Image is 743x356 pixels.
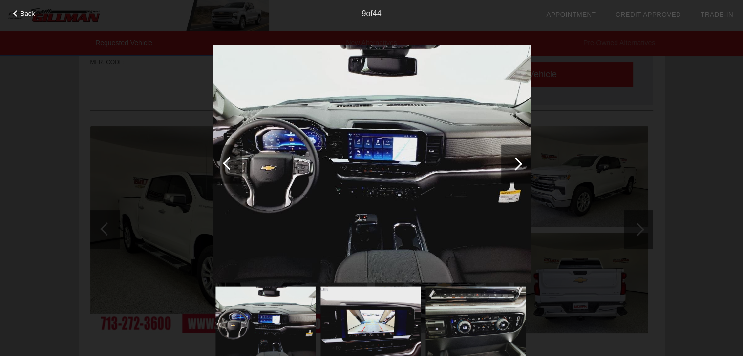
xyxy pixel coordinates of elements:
a: Trade-In [701,11,733,18]
a: Credit Approved [616,11,681,18]
a: Appointment [546,11,596,18]
img: d74f8380b0af7f12dbfee3e53a915902.jpg [213,45,531,283]
span: 9 [361,9,366,18]
span: 44 [373,9,382,18]
span: Back [21,10,35,17]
